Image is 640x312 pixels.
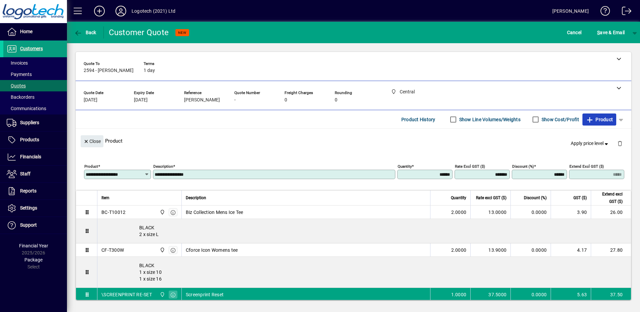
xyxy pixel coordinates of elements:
div: CF-T300W [101,247,124,253]
span: Suppliers [20,120,39,125]
span: Central [158,209,166,216]
a: Payments [3,69,67,80]
div: Product [76,129,631,153]
span: Description [186,194,206,202]
span: Support [20,222,37,228]
span: Package [24,257,43,262]
app-page-header-button: Delete [612,140,628,146]
button: Save & Email [594,26,628,38]
mat-label: Product [84,164,98,169]
span: Products [20,137,39,142]
span: GST ($) [573,194,587,202]
span: Extend excl GST ($) [595,190,623,205]
div: BLACK 1 x size 10 1 x size 16 [97,257,631,288]
span: Settings [20,205,37,211]
span: 2594 - [PERSON_NAME] [84,68,134,73]
button: Back [72,26,98,38]
td: 3.90 [551,206,591,219]
a: Communications [3,103,67,114]
div: [PERSON_NAME] [552,6,589,16]
app-page-header-button: Close [79,138,105,144]
app-page-header-button: Back [67,26,104,38]
span: Close [83,136,101,147]
button: Add [89,5,110,17]
span: [PERSON_NAME] [184,97,220,103]
span: Rate excl GST ($) [476,194,506,202]
span: Cforce Icon Womens tee [186,247,238,253]
span: Communications [7,106,46,111]
a: Settings [3,200,67,217]
td: 27.80 [591,243,631,257]
span: Biz Collection Mens Ice Tee [186,209,243,216]
mat-label: Rate excl GST ($) [455,164,485,169]
span: - [234,97,236,103]
span: Item [101,194,109,202]
td: 5.63 [551,288,591,301]
span: [DATE] [134,97,148,103]
mat-label: Description [153,164,173,169]
div: 13.0000 [475,209,506,216]
span: NEW [178,30,186,35]
span: Staff [20,171,30,176]
a: Logout [617,1,632,23]
span: Payments [7,72,32,77]
span: 0 [335,97,337,103]
button: Product History [399,113,438,126]
a: Financials [3,149,67,165]
span: Home [20,29,32,34]
span: Central [158,291,166,298]
button: Cancel [565,26,583,38]
span: Customers [20,46,43,51]
div: Customer Quote [109,27,169,38]
button: Apply price level [568,138,612,150]
span: Product History [401,114,435,125]
label: Show Cost/Profit [540,116,579,123]
a: Invoices [3,57,67,69]
button: Close [81,135,103,147]
a: Suppliers [3,114,67,131]
span: S [597,30,600,35]
span: 0 [285,97,287,103]
span: 2.0000 [451,209,467,216]
span: [DATE] [84,97,97,103]
button: Delete [612,135,628,151]
span: Screenprint Reset [186,291,224,298]
span: Financials [20,154,41,159]
span: Financial Year [19,243,48,248]
a: Products [3,132,67,148]
span: Discount (%) [524,194,547,202]
button: Profile [110,5,132,17]
span: Central [158,246,166,254]
div: Logotech (2021) Ltd [132,6,175,16]
span: Apply price level [571,140,610,147]
span: Invoices [7,60,28,66]
label: Show Line Volumes/Weights [458,116,521,123]
mat-label: Discount (%) [512,164,534,169]
a: Reports [3,183,67,200]
span: ave & Email [597,27,625,38]
span: Quantity [451,194,466,202]
button: Product [582,113,616,126]
span: Reports [20,188,36,193]
a: Staff [3,166,67,182]
a: Backorders [3,91,67,103]
span: Product [586,114,613,125]
div: 13.9000 [475,247,506,253]
td: 0.0000 [510,206,551,219]
div: BLACK 2 x size L [97,219,631,243]
a: Knowledge Base [595,1,610,23]
td: 4.17 [551,243,591,257]
div: \SCREENPRINT RE-SET [101,291,152,298]
span: 1 day [144,68,155,73]
td: 0.0000 [510,288,551,301]
td: 26.00 [591,206,631,219]
span: Back [74,30,96,35]
span: Cancel [567,27,582,38]
mat-label: Quantity [398,164,412,169]
a: Quotes [3,80,67,91]
mat-label: Extend excl GST ($) [569,164,604,169]
span: 1.0000 [451,291,467,298]
td: 0.0000 [510,243,551,257]
span: Quotes [7,83,26,88]
div: BC-T10012 [101,209,126,216]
